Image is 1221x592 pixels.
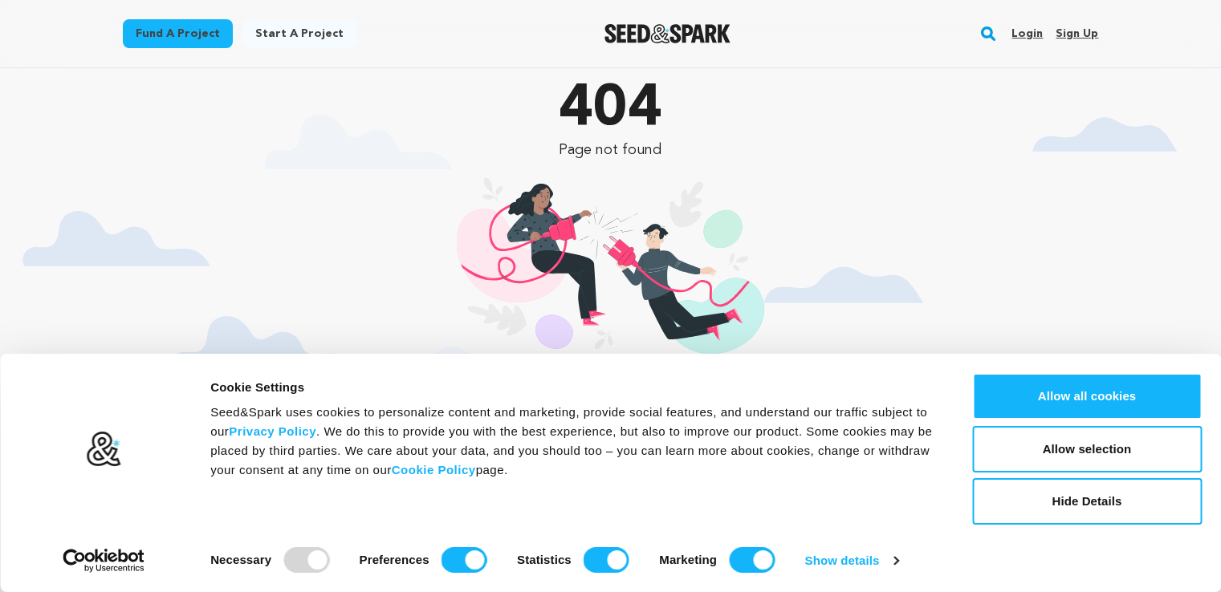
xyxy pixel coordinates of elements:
img: 404 illustration [457,177,764,375]
a: Privacy Policy [229,424,316,438]
a: Usercentrics Cookiebot - opens in a new window [34,549,174,573]
a: Cookie Policy [392,463,476,476]
a: Start a project [242,19,356,48]
div: Cookie Settings [210,378,936,397]
p: 404 [448,81,773,139]
div: Seed&Spark uses cookies to personalize content and marketing, provide social features, and unders... [210,403,936,480]
img: logo [86,431,122,468]
a: Show details [805,549,898,573]
p: Page not found [448,139,773,161]
legend: Consent Selection [210,541,210,541]
strong: Preferences [360,553,429,566]
a: Fund a project [123,19,233,48]
img: Seed&Spark Logo Dark Mode [604,24,731,43]
button: Allow all cookies [972,373,1202,420]
button: Allow selection [972,426,1202,472]
strong: Statistics [517,553,572,566]
a: Seed&Spark Homepage [604,24,731,43]
strong: Marketing [659,553,717,566]
strong: Necessary [210,553,271,566]
a: Login [1011,21,1043,47]
button: Hide Details [972,478,1202,525]
a: Sign up [1056,21,1098,47]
